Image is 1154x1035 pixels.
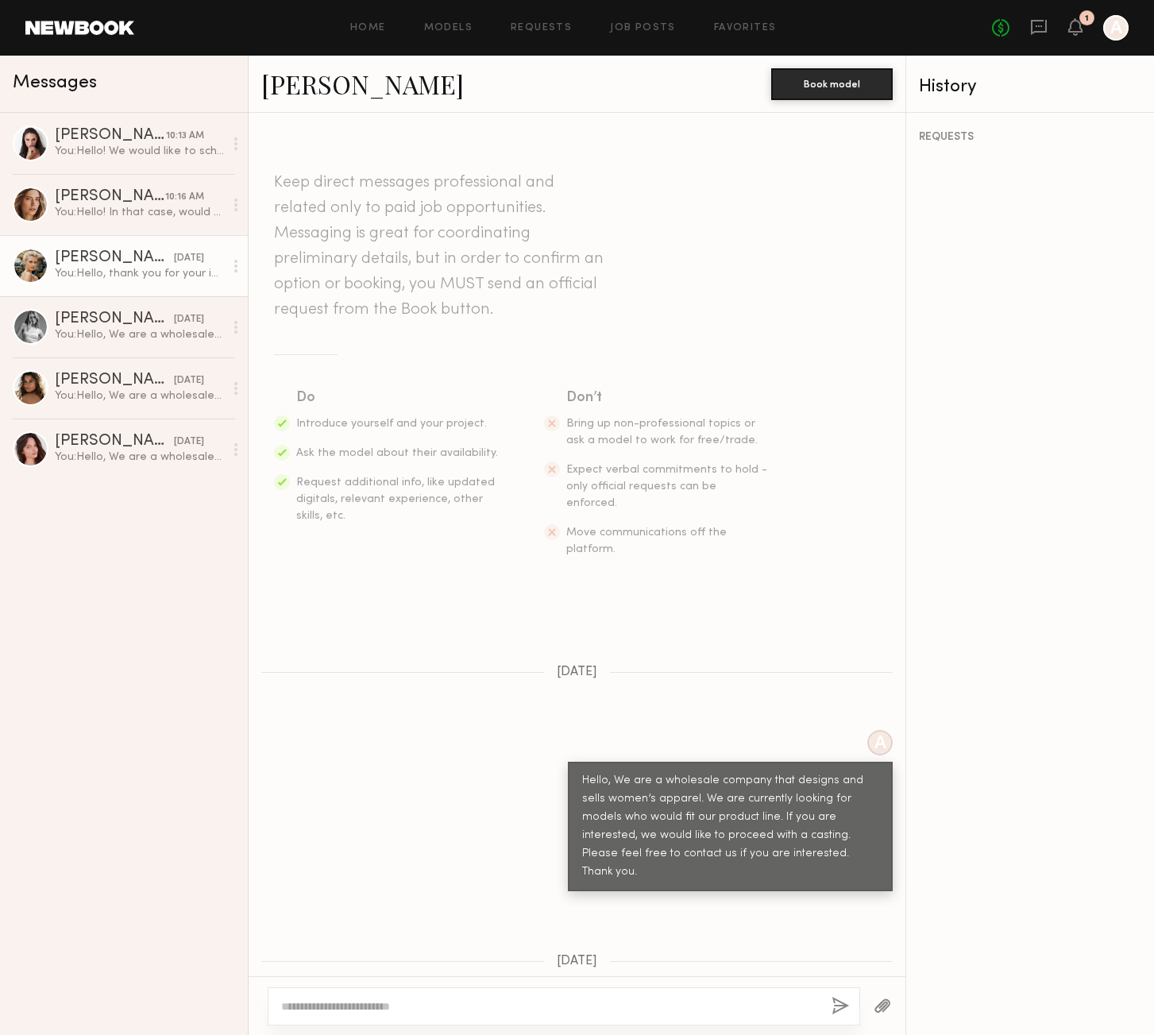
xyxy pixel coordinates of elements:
div: You: Hello, thank you for your interest. We are located in the [GEOGRAPHIC_DATA] area, and the ca... [55,266,224,281]
a: Book model [771,76,893,90]
div: You: Hello, We are a wholesale company that designs and sells women’s apparel. We are currently l... [55,450,224,465]
div: [PERSON_NAME] [55,373,174,388]
a: Home [350,23,386,33]
div: Don’t [566,387,770,409]
span: Request additional info, like updated digitals, relevant experience, other skills, etc. [296,477,495,521]
span: Expect verbal commitments to hold - only official requests can be enforced. [566,465,767,508]
div: You: Hello, We are a wholesale company that designs and sells women’s apparel. We are currently l... [55,327,224,342]
div: 10:13 AM [166,129,204,144]
span: Ask the model about their availability. [296,448,498,458]
span: Introduce yourself and your project. [296,419,487,429]
a: Job Posts [610,23,676,33]
a: Models [424,23,473,33]
div: [PERSON_NAME] [55,250,174,266]
span: Messages [13,74,97,92]
div: [PERSON_NAME] [55,189,165,205]
a: Requests [511,23,572,33]
button: Book model [771,68,893,100]
a: Favorites [714,23,777,33]
span: Move communications off the platform. [566,527,727,554]
div: Hello, We are a wholesale company that designs and sells women’s apparel. We are currently lookin... [582,772,878,882]
a: A [1103,15,1129,41]
span: [DATE] [557,666,597,679]
a: [PERSON_NAME] [261,67,464,101]
div: Do [296,387,500,409]
span: Bring up non-professional topics or ask a model to work for free/trade. [566,419,758,446]
div: REQUESTS [919,132,1141,143]
div: You: Hello! We would like to schedule the casting for [DATE], [DATE] 11:30 AM. The casting will t... [55,144,224,159]
header: Keep direct messages professional and related only to paid job opportunities. Messaging is great ... [274,170,608,322]
div: You: Hello, We are a wholesale company that designs and sells women’s apparel. We are currently l... [55,388,224,404]
span: [DATE] [557,955,597,968]
div: [PERSON_NAME] [55,128,166,144]
div: [PERSON_NAME] [55,434,174,450]
div: [DATE] [174,373,204,388]
div: [DATE] [174,434,204,450]
div: 1 [1085,14,1089,23]
div: [DATE] [174,251,204,266]
div: 10:16 AM [165,190,204,205]
div: [PERSON_NAME] [55,311,174,327]
div: [DATE] [174,312,204,327]
div: History [919,78,1141,96]
div: You: Hello! In that case, would you be able to come at 1:30 PM? The location is [STREET_ADDRESS][... [55,205,224,220]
